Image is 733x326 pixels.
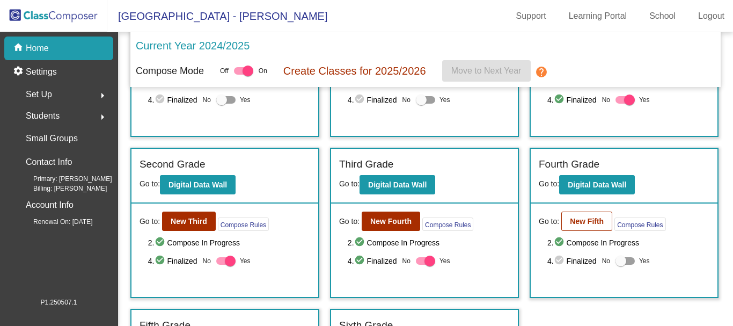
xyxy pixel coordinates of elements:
[439,93,450,106] span: Yes
[240,93,251,106] span: Yes
[220,66,229,76] span: Off
[639,255,650,267] span: Yes
[348,93,397,106] span: 4. Finalized
[240,255,251,267] span: Yes
[148,255,197,267] span: 4. Finalized
[547,93,597,106] span: 4. Finalized
[148,236,310,249] span: 2. Compose In Progress
[13,66,26,78] mat-icon: settings
[171,217,207,226] b: New Third
[140,216,160,227] span: Go to:
[148,93,197,106] span: 4. Finalized
[442,60,531,82] button: Move to Next Year
[402,256,411,266] span: No
[26,155,72,170] p: Contact Info
[570,217,604,226] b: New Fifth
[547,255,597,267] span: 4. Finalized
[26,131,78,146] p: Small Groups
[508,8,555,25] a: Support
[155,255,167,267] mat-icon: check_circle
[639,93,650,106] span: Yes
[539,157,599,172] label: Fourth Grade
[554,255,567,267] mat-icon: check_circle
[451,66,522,75] span: Move to Next Year
[561,212,612,231] button: New Fifth
[439,255,450,267] span: Yes
[283,63,426,79] p: Create Classes for 2025/2026
[348,255,397,267] span: 4. Finalized
[96,89,109,102] mat-icon: arrow_right
[348,236,510,249] span: 2. Compose In Progress
[602,256,610,266] span: No
[368,180,427,189] b: Digital Data Wall
[155,93,167,106] mat-icon: check_circle
[107,8,327,25] span: [GEOGRAPHIC_DATA] - [PERSON_NAME]
[26,66,57,78] p: Settings
[339,216,360,227] span: Go to:
[16,217,92,227] span: Renewal On: [DATE]
[136,64,204,78] p: Compose Mode
[339,179,360,188] span: Go to:
[560,8,636,25] a: Learning Portal
[402,95,411,105] span: No
[547,236,709,249] span: 2. Compose In Progress
[568,180,626,189] b: Digital Data Wall
[162,212,216,231] button: New Third
[535,66,548,78] mat-icon: help
[96,111,109,124] mat-icon: arrow_right
[13,42,26,55] mat-icon: home
[539,179,559,188] span: Go to:
[354,255,367,267] mat-icon: check_circle
[422,218,473,231] button: Compose Rules
[160,175,236,194] button: Digital Data Wall
[339,157,393,172] label: Third Grade
[140,179,160,188] span: Go to:
[614,218,665,231] button: Compose Rules
[26,87,52,102] span: Set Up
[26,198,74,213] p: Account Info
[370,217,412,226] b: New Fourth
[203,95,211,105] span: No
[26,108,60,124] span: Students
[218,218,269,231] button: Compose Rules
[16,184,107,193] span: Billing: [PERSON_NAME]
[354,236,367,249] mat-icon: check_circle
[140,157,206,172] label: Second Grade
[168,180,227,189] b: Digital Data Wall
[554,236,567,249] mat-icon: check_circle
[362,212,420,231] button: New Fourth
[539,216,559,227] span: Go to:
[26,42,49,55] p: Home
[203,256,211,266] span: No
[641,8,684,25] a: School
[554,93,567,106] mat-icon: check_circle
[559,175,635,194] button: Digital Data Wall
[136,38,250,54] p: Current Year 2024/2025
[602,95,610,105] span: No
[155,236,167,249] mat-icon: check_circle
[354,93,367,106] mat-icon: check_circle
[360,175,435,194] button: Digital Data Wall
[16,174,112,184] span: Primary: [PERSON_NAME]
[690,8,733,25] a: Logout
[259,66,267,76] span: On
